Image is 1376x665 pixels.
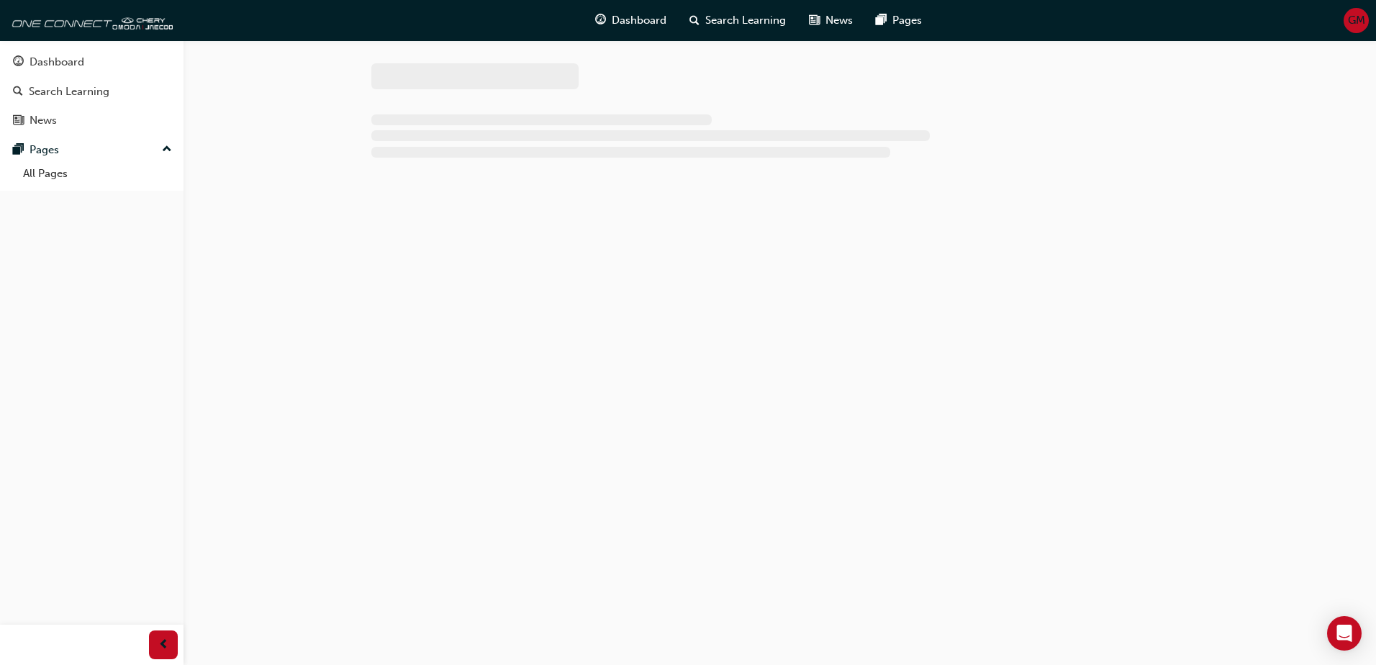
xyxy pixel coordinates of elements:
div: Dashboard [30,54,84,71]
span: pages-icon [876,12,887,30]
div: Search Learning [29,83,109,100]
div: Open Intercom Messenger [1327,616,1362,651]
a: pages-iconPages [864,6,933,35]
span: news-icon [13,114,24,127]
span: search-icon [689,12,700,30]
button: Pages [6,137,178,163]
span: guage-icon [13,56,24,69]
button: DashboardSearch LearningNews [6,46,178,137]
span: news-icon [809,12,820,30]
a: news-iconNews [797,6,864,35]
span: guage-icon [595,12,606,30]
div: News [30,112,57,129]
a: News [6,107,178,134]
span: News [825,12,853,29]
a: guage-iconDashboard [584,6,678,35]
img: oneconnect [7,6,173,35]
div: Pages [30,142,59,158]
button: GM [1344,8,1369,33]
span: Search Learning [705,12,786,29]
a: Dashboard [6,49,178,76]
span: Dashboard [612,12,666,29]
a: search-iconSearch Learning [678,6,797,35]
span: GM [1348,12,1365,29]
span: Pages [892,12,922,29]
a: Search Learning [6,78,178,105]
span: search-icon [13,86,23,99]
span: pages-icon [13,144,24,157]
a: All Pages [17,163,178,185]
span: prev-icon [158,636,169,654]
span: up-icon [162,140,172,159]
